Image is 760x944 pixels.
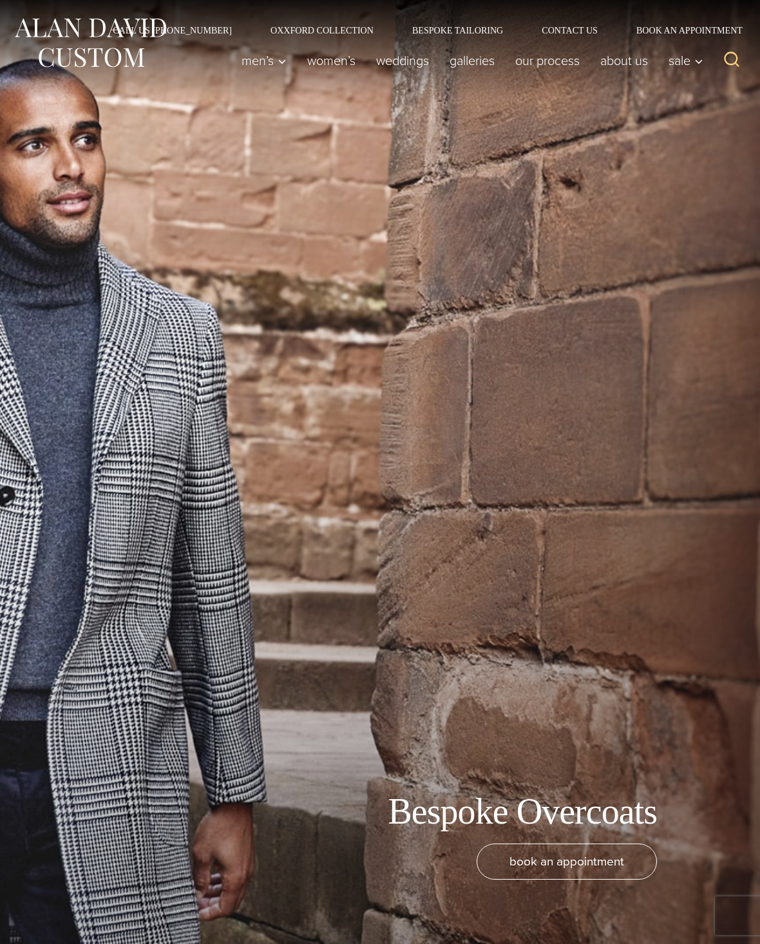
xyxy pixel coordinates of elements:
[366,48,439,73] a: weddings
[617,26,747,35] a: Book an Appointment
[13,14,167,71] img: Alan David Custom
[388,790,657,833] h1: Bespoke Overcoats
[251,26,393,35] a: Oxxford Collection
[242,54,287,67] span: Men’s
[669,54,703,67] span: Sale
[93,26,747,35] nav: Secondary Navigation
[716,45,747,76] button: View Search Form
[297,48,366,73] a: Women’s
[505,48,590,73] a: Our Process
[93,26,251,35] a: Call Us [PHONE_NUMBER]
[509,852,624,871] span: book an appointment
[522,26,617,35] a: Contact Us
[393,26,522,35] a: Bespoke Tailoring
[590,48,658,73] a: About Us
[231,48,710,73] nav: Primary Navigation
[439,48,505,73] a: Galleries
[477,844,657,880] a: book an appointment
